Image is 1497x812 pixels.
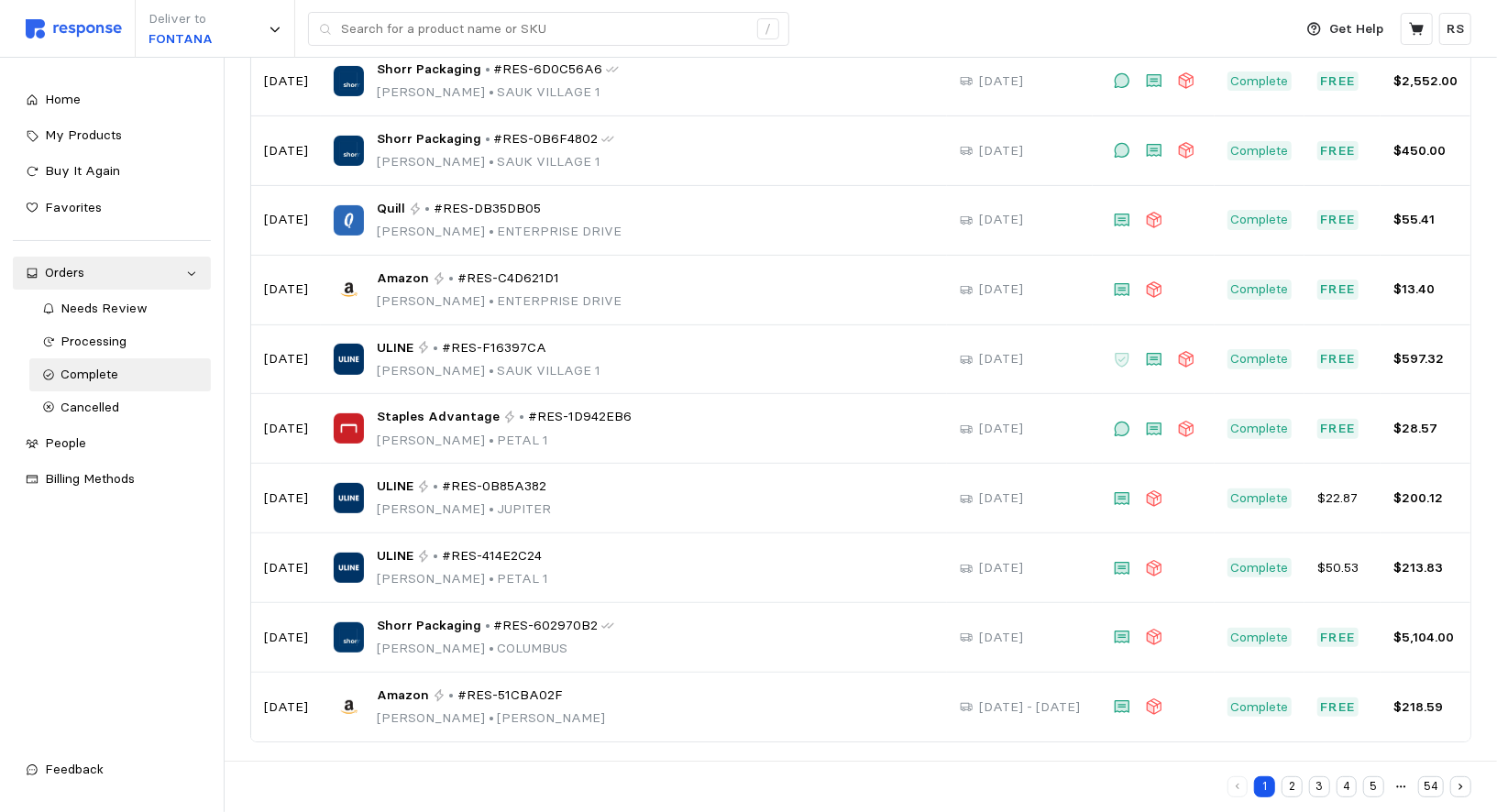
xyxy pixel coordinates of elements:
[1447,19,1464,39] p: RS
[1321,280,1356,300] p: Free
[448,686,454,706] p: •
[979,280,1023,300] p: [DATE]
[493,129,598,149] span: #RES-0B6F4802
[485,500,497,517] span: •
[61,333,127,349] span: Processing
[1321,210,1356,230] p: Free
[13,83,211,116] a: Home
[485,153,497,170] span: •
[377,129,481,149] span: Shorr Packaging
[979,697,1080,718] p: [DATE] - [DATE]
[448,269,454,289] p: •
[29,292,211,325] a: Needs Review
[1254,776,1275,797] button: 1
[377,82,619,103] p: [PERSON_NAME] SAUK VILLAGE 1
[61,366,119,382] span: Complete
[1330,19,1384,39] p: Get Help
[264,210,308,230] p: [DATE]
[334,692,364,722] img: Amazon
[264,419,308,439] p: [DATE]
[434,199,541,219] span: #RES-DB35DB05
[1231,697,1289,718] p: Complete
[979,210,1023,230] p: [DATE]
[485,223,497,239] span: •
[979,141,1023,161] p: [DATE]
[1393,71,1458,92] p: $2,552.00
[1231,141,1289,161] p: Complete
[377,60,481,80] span: Shorr Packaging
[377,686,429,706] span: Amazon
[1321,141,1356,161] p: Free
[377,616,481,636] span: Shorr Packaging
[1231,71,1289,92] p: Complete
[1418,776,1444,797] button: 54
[377,291,622,312] p: [PERSON_NAME] ENTERPRISE DRIVE
[1321,697,1356,718] p: Free
[45,162,120,179] span: Buy It Again
[334,622,364,653] img: Shorr Packaging
[1393,697,1458,718] p: $218.59
[1321,71,1356,92] p: Free
[1231,280,1289,300] p: Complete
[519,407,524,427] p: •
[264,280,308,300] p: [DATE]
[457,269,559,289] span: #RES-C4D621D1
[1363,776,1384,797] button: 5
[1231,210,1289,230] p: Complete
[457,686,563,706] span: #RES-51CBA02F
[493,60,602,80] span: #RES-6D0C56A6
[433,546,438,566] p: •
[334,66,364,96] img: Shorr Packaging
[493,616,598,636] span: #RES-602970B2
[334,205,364,236] img: Quill
[1296,12,1395,47] button: Get Help
[45,91,81,107] span: Home
[757,18,779,40] div: /
[45,126,122,143] span: My Products
[377,338,413,358] span: ULINE
[485,570,497,587] span: •
[1393,141,1458,161] p: $450.00
[485,292,497,309] span: •
[61,399,120,415] span: Cancelled
[13,257,211,290] a: Orders
[1231,488,1289,509] p: Complete
[61,300,149,316] span: Needs Review
[149,9,213,29] p: Deliver to
[264,71,308,92] p: [DATE]
[377,639,614,659] p: [PERSON_NAME] COLUMBUS
[334,274,364,304] img: Amazon
[45,470,135,487] span: Billing Methods
[13,155,211,188] a: Buy It Again
[377,477,413,497] span: ULINE
[433,338,438,358] p: •
[979,349,1023,369] p: [DATE]
[442,546,542,566] span: #RES-414E2C24
[1393,558,1458,578] p: $213.83
[485,83,497,100] span: •
[979,558,1023,578] p: [DATE]
[1317,558,1368,578] p: $50.53
[1393,628,1458,648] p: $5,104.00
[377,361,600,381] p: [PERSON_NAME] SAUK VILLAGE 1
[433,477,438,497] p: •
[13,753,211,786] button: Feedback
[13,119,211,152] a: My Products
[264,628,308,648] p: [DATE]
[149,29,213,49] p: FONTANA
[1439,13,1471,45] button: RS
[264,141,308,161] p: [DATE]
[377,269,429,289] span: Amazon
[485,616,490,636] p: •
[377,152,614,172] p: [PERSON_NAME] SAUK VILLAGE 1
[26,19,122,38] img: svg%3e
[264,349,308,369] p: [DATE]
[1231,558,1289,578] p: Complete
[1321,419,1356,439] p: Free
[485,640,497,656] span: •
[1321,628,1356,648] p: Free
[377,222,622,242] p: [PERSON_NAME] ENTERPRISE DRIVE
[13,463,211,496] a: Billing Methods
[264,558,308,578] p: [DATE]
[485,709,497,726] span: •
